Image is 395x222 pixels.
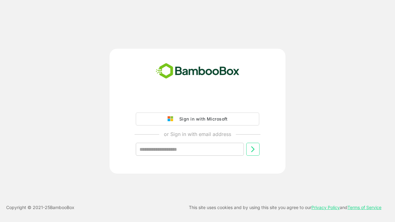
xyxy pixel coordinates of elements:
img: google [168,116,176,122]
a: Privacy Policy [311,205,340,210]
img: bamboobox [152,61,243,81]
iframe: Sign in with Google Button [133,95,262,109]
p: or Sign in with email address [164,130,231,138]
div: Sign in with Microsoft [176,115,227,123]
a: Terms of Service [347,205,381,210]
p: This site uses cookies and by using this site you agree to our and [189,204,381,211]
p: Copyright © 2021- 25 BambooBox [6,204,74,211]
button: Sign in with Microsoft [136,113,259,125]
